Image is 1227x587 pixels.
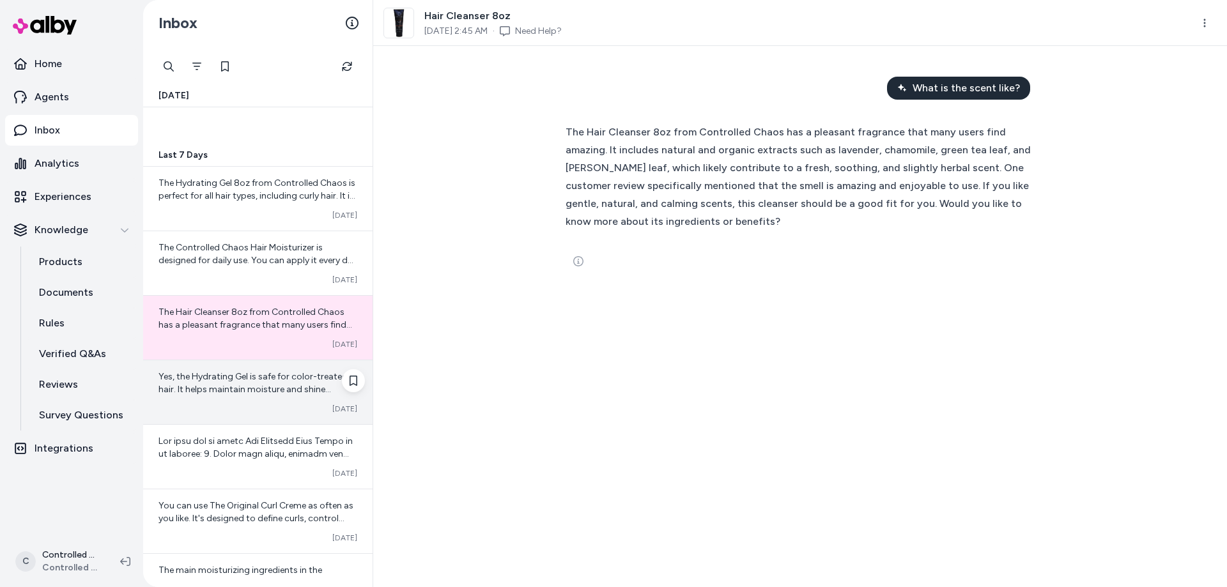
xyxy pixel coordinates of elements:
span: What is the scent like? [913,80,1020,96]
button: Knowledge [5,215,138,245]
a: Agents [5,82,138,112]
span: C [15,551,36,572]
a: You can use The Original Curl Creme as often as you like. It's designed to define curls, control ... [143,489,373,553]
span: The Controlled Chaos Hair Moisturizer is designed for daily use. You can apply it every day to st... [158,242,357,355]
span: Controlled Chaos [42,561,100,574]
span: The Hair Cleanser 8oz from Controlled Chaos has a pleasant fragrance that many users find amazing... [158,307,355,458]
span: [DATE] [158,89,189,102]
p: Knowledge [35,222,88,238]
p: Integrations [35,441,93,456]
span: [DATE] [332,404,357,414]
p: Agents [35,89,69,105]
a: Reviews [26,369,138,400]
h2: Inbox [158,13,197,33]
a: Inbox [5,115,138,146]
span: Hair Cleanser 8oz [424,8,562,24]
span: [DATE] [332,533,357,543]
a: Rules [26,308,138,339]
span: [DATE] 2:45 AM [424,25,488,38]
a: The Hair Cleanser 8oz from Controlled Chaos has a pleasant fragrance that many users find amazing... [143,295,373,360]
span: [DATE] [332,339,357,349]
p: Verified Q&As [39,346,106,362]
span: Yes, the Hydrating Gel is safe for color-treated hair. It helps maintain moisture and shine witho... [158,371,348,408]
p: Survey Questions [39,408,123,423]
span: · [493,25,495,38]
p: Home [35,56,62,72]
a: Lor ipsu dol si ametc Adi Elitsedd Eius Tempo in ut laboree: 9. Dolor magn aliqu, enimadm ven qui... [143,424,373,489]
a: Survey Questions [26,400,138,431]
button: Refresh [334,54,360,79]
a: Need Help? [515,25,562,38]
p: Products [39,254,82,270]
span: The Hydrating Gel 8oz from Controlled Chaos is perfect for all hair types, including curly hair. ... [158,178,357,291]
a: The Controlled Chaos Hair Moisturizer is designed for daily use. You can apply it every day to st... [143,231,373,295]
a: Experiences [5,181,138,212]
span: [DATE] [332,468,357,478]
p: Controlled Chaos Shopify [42,549,100,561]
button: Filter [184,54,210,79]
p: Inbox [35,123,60,138]
button: See more [566,248,591,274]
a: Documents [26,277,138,308]
img: Main_Image.png [384,8,413,38]
a: Products [26,247,138,277]
p: Documents [39,285,93,300]
span: [DATE] [332,210,357,220]
button: CControlled Chaos ShopifyControlled Chaos [8,541,110,582]
p: Reviews [39,377,78,392]
span: Last 7 Days [158,149,208,162]
p: Experiences [35,189,91,204]
p: Rules [39,316,65,331]
span: [DATE] [332,275,357,285]
p: Analytics [35,156,79,171]
a: Home [5,49,138,79]
a: The Hydrating Gel 8oz from Controlled Chaos is perfect for all hair types, including curly hair. ... [143,167,373,231]
a: Analytics [5,148,138,179]
a: Yes, the Hydrating Gel is safe for color-treated hair. It helps maintain moisture and shine witho... [143,360,373,424]
img: alby Logo [13,16,77,34]
a: Integrations [5,433,138,464]
span: The Hair Cleanser 8oz from Controlled Chaos has a pleasant fragrance that many users find amazing... [566,126,1031,227]
a: Verified Q&As [26,339,138,369]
